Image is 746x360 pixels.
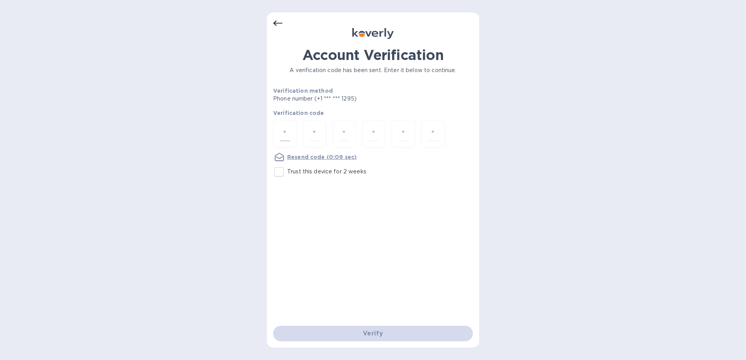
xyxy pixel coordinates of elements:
[273,88,333,94] b: Verification method
[273,95,416,103] p: Phone number (+1 *** *** 1295)
[273,47,473,63] h1: Account Verification
[273,66,473,74] p: A verification code has been sent. Enter it below to continue.
[287,168,366,176] p: Trust this device for 2 weeks
[273,109,473,117] p: Verification code
[287,154,357,160] u: Resend code (0:09 sec)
